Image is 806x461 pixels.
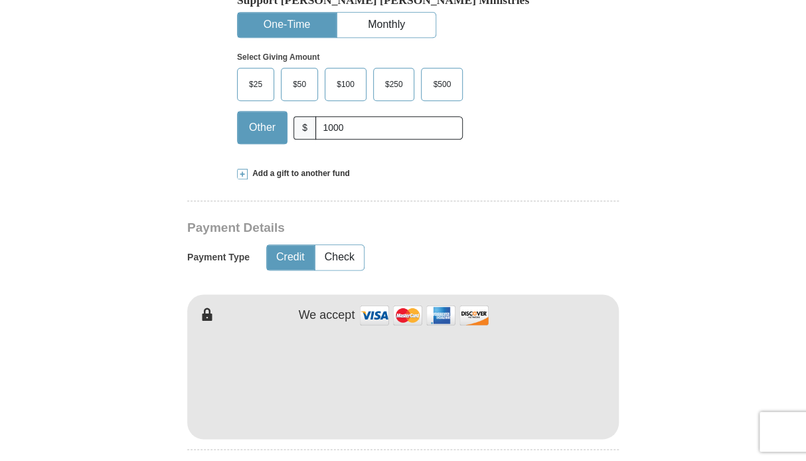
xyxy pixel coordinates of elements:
[330,74,361,94] span: $100
[242,118,282,138] span: Other
[337,13,436,37] button: Monthly
[315,116,463,139] input: Other Amount
[242,74,269,94] span: $25
[267,245,314,270] button: Credit
[315,245,364,270] button: Check
[187,221,526,236] h3: Payment Details
[358,301,491,329] img: credit cards accepted
[299,308,355,323] h4: We accept
[237,52,319,62] strong: Select Giving Amount
[248,168,350,179] span: Add a gift to another fund
[187,252,250,263] h5: Payment Type
[378,74,410,94] span: $250
[426,74,457,94] span: $500
[238,13,336,37] button: One-Time
[286,74,313,94] span: $50
[293,116,316,139] span: $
